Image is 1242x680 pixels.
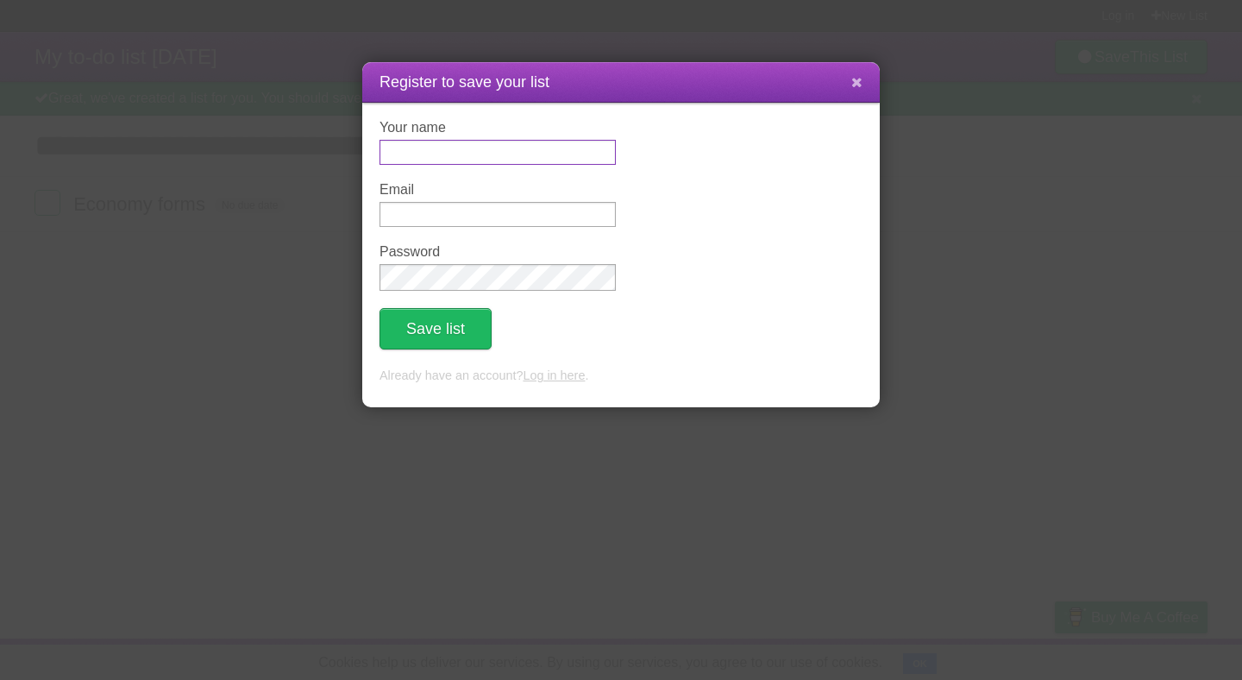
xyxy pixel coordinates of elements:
p: Already have an account? . [379,367,862,386]
label: Your name [379,120,616,135]
a: Log in here [523,368,585,382]
h1: Register to save your list [379,71,862,94]
label: Password [379,244,616,260]
label: Email [379,182,616,198]
button: Save list [379,308,492,349]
